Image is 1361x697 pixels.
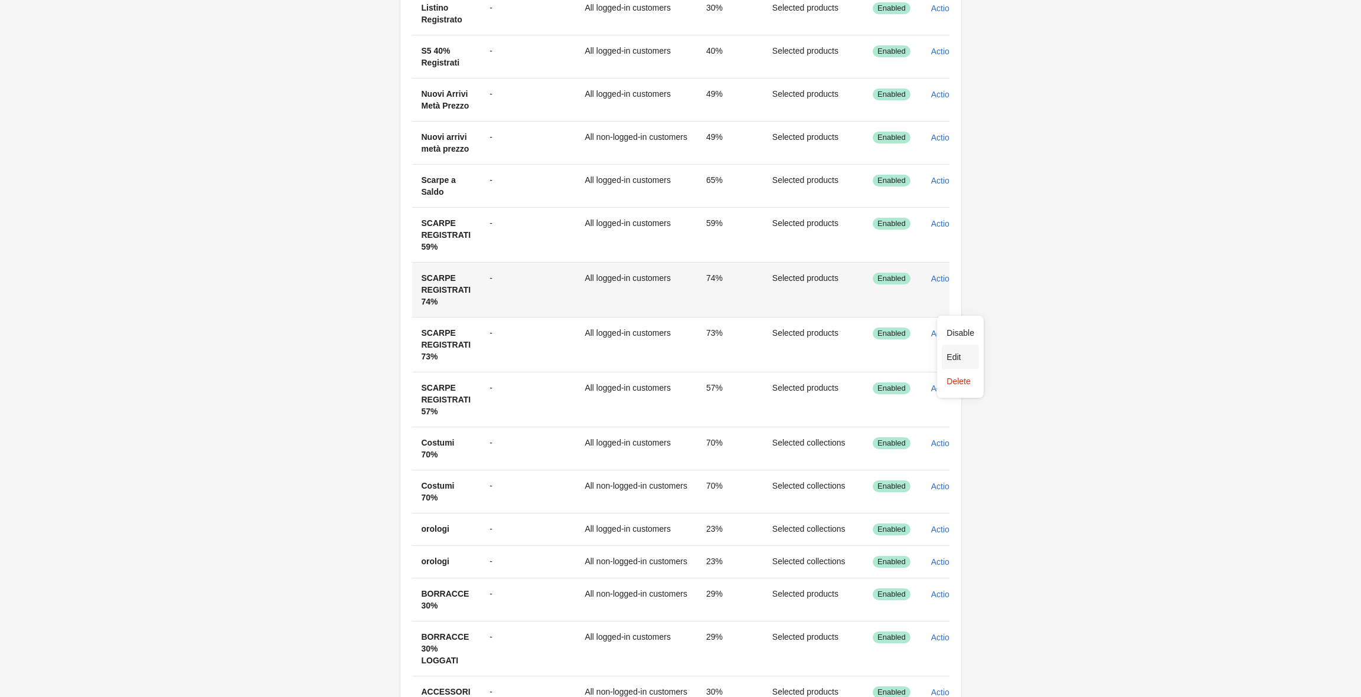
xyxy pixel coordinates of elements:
td: Selected products [763,164,863,207]
span: Enabled [877,439,906,448]
td: - [480,545,575,578]
span: Actions [931,176,958,185]
td: 70% [697,470,763,513]
span: Costumi 70% [422,481,455,502]
td: 29% [697,578,763,621]
span: SCARPE REGISTRATI 74% [422,273,471,306]
span: Disable [947,327,974,339]
button: Actions [926,84,975,105]
td: 74% [697,262,763,317]
button: Actions [926,584,975,605]
span: BORRACCE 30% [422,589,469,610]
td: - [480,470,575,513]
button: Delete [942,369,979,393]
span: Enabled [877,133,906,142]
span: Actions [931,482,958,491]
span: Edit [947,351,974,363]
td: Selected products [763,207,863,262]
span: Actions [931,274,958,283]
span: Enabled [877,176,906,185]
span: Enabled [877,219,906,228]
span: SCARPE REGISTRATI 57% [422,383,471,416]
td: - [480,121,575,164]
td: Selected products [763,35,863,78]
span: Actions [931,633,958,642]
span: Actions [931,47,958,56]
td: Selected products [763,372,863,427]
td: Selected products [763,578,863,621]
td: Selected collections [763,513,863,545]
td: - [480,35,575,78]
td: - [480,578,575,621]
span: Costumi 70% [422,438,455,459]
span: Nuovi Arrivi Metà Prezzo [422,89,469,110]
td: Selected products [763,621,863,676]
span: Actions [931,525,958,534]
td: - [480,513,575,545]
span: Actions [931,4,958,13]
td: - [480,317,575,372]
span: orologi [422,557,449,566]
td: Selected products [763,262,863,317]
span: Actions [931,384,958,393]
td: 49% [697,78,763,121]
td: All logged-in customers [575,427,697,470]
button: Actions [926,213,975,234]
td: All non-logged-in customers [575,121,697,164]
button: Actions [926,378,975,399]
td: 23% [697,513,763,545]
button: Actions [926,170,975,191]
span: Delete [947,375,974,387]
td: - [480,372,575,427]
span: Actions [931,219,958,228]
span: BORRACCE 30% LOGGATI [422,632,469,665]
td: All logged-in customers [575,262,697,317]
span: Enabled [877,590,906,599]
span: Enabled [877,329,906,338]
button: Actions [926,268,975,289]
span: Actions [931,133,958,142]
td: All logged-in customers [575,164,697,207]
span: Enabled [877,274,906,283]
td: Selected products [763,78,863,121]
td: - [480,427,575,470]
button: Actions [926,433,975,454]
td: All non-logged-in customers [575,470,697,513]
td: 59% [697,207,763,262]
td: Selected collections [763,470,863,513]
span: Nuovi arrivi metà prezzo [422,132,469,153]
td: - [480,78,575,121]
span: Scarpe a Saldo [422,175,456,197]
span: Actions [931,557,958,567]
span: Actions [931,439,958,448]
span: SCARPE REGISTRATI 73% [422,328,471,361]
td: All logged-in customers [575,35,697,78]
td: All logged-in customers [575,621,697,676]
td: Selected products [763,121,863,164]
td: 70% [697,427,763,470]
span: Enabled [877,557,906,567]
td: All logged-in customers [575,513,697,545]
button: Actions [926,476,975,497]
td: - [480,621,575,676]
span: Enabled [877,384,906,393]
span: Enabled [877,633,906,642]
span: Actions [931,590,958,599]
td: 23% [697,545,763,578]
td: All non-logged-in customers [575,545,697,578]
td: All logged-in customers [575,207,697,262]
button: Disable [942,320,979,345]
span: Enabled [877,4,906,13]
span: S5 40% Registrati [422,46,460,67]
td: - [480,164,575,207]
button: Edit [942,345,979,369]
span: Actions [931,90,958,99]
td: Selected products [763,317,863,372]
span: SCARPE REGISTRATI 59% [422,218,471,251]
td: - [480,262,575,317]
span: Enabled [877,47,906,56]
span: Enabled [877,482,906,491]
button: Actions [926,551,975,572]
span: Actions [931,688,958,697]
button: Actions [926,519,975,540]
